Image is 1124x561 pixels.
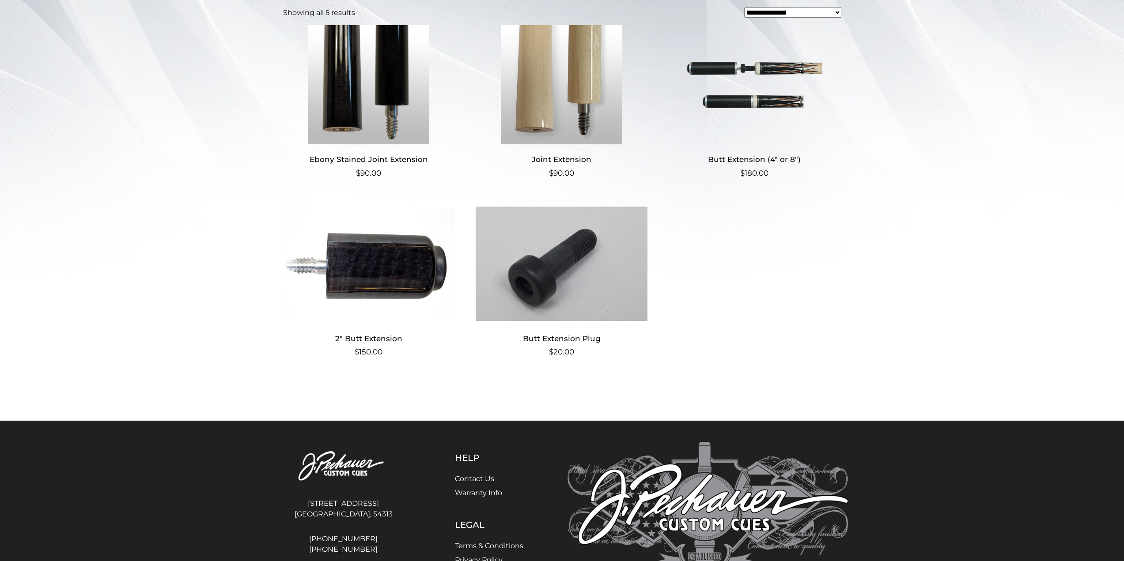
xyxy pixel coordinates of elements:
bdi: 90.00 [549,169,574,177]
a: 2″ Butt Extension $150.00 [283,204,455,358]
h2: Ebony Stained Joint Extension [283,151,455,168]
img: Butt Extension Plug [476,204,647,323]
span: $ [549,169,553,177]
h2: Butt Extension (4″ or 8″) [669,151,840,168]
a: [PHONE_NUMBER] [276,544,411,555]
a: Butt Extension Plug $20.00 [476,204,647,358]
a: [PHONE_NUMBER] [276,534,411,544]
img: 2" Butt Extension [283,204,455,323]
h5: Help [455,452,523,463]
a: Contact Us [455,474,494,483]
h5: Legal [455,520,523,530]
a: Terms & Conditions [455,542,523,550]
a: Butt Extension (4″ or 8″) $180.00 [669,25,840,179]
a: Warranty Info [455,489,502,497]
span: $ [355,347,359,356]
address: [STREET_ADDRESS] [GEOGRAPHIC_DATA], 54313 [276,495,411,523]
span: $ [356,169,360,177]
img: Butt Extension (4" or 8") [669,25,840,144]
bdi: 90.00 [356,169,381,177]
bdi: 180.00 [740,169,768,177]
h2: 2″ Butt Extension [283,330,455,346]
img: Ebony Stained Joint Extension [283,25,455,144]
span: $ [740,169,745,177]
a: Ebony Stained Joint Extension $90.00 [283,25,455,179]
p: Showing all 5 results [283,8,355,18]
span: $ [549,347,553,356]
h2: Joint Extension [476,151,647,168]
bdi: 20.00 [549,347,574,356]
img: Pechauer Custom Cues [276,442,411,491]
select: Shop order [744,8,841,18]
a: Joint Extension $90.00 [476,25,647,179]
img: Joint Extension [476,25,647,144]
h2: Butt Extension Plug [476,330,647,346]
bdi: 150.00 [355,347,382,356]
